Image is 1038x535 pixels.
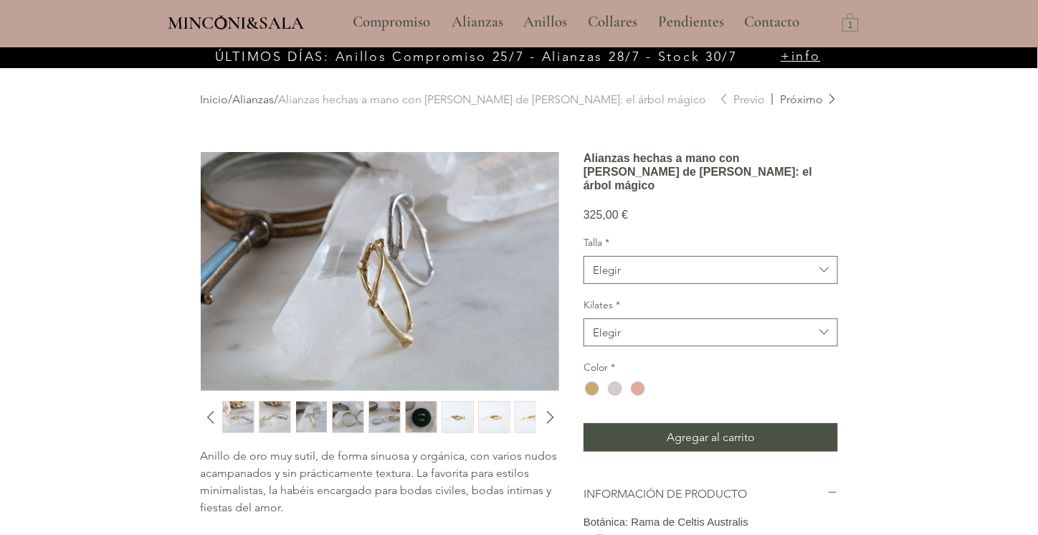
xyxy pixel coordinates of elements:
[718,92,765,108] a: Previo
[342,4,441,40] a: Compromiso
[332,401,364,433] div: 4 / 15
[333,402,363,433] img: Miniatura: Alianzas hechas a mano Barcelona
[584,236,838,250] label: Talla
[584,423,838,452] button: Agregar al carrito
[332,401,364,433] button: Miniatura: Alianzas hechas a mano Barcelona
[593,325,621,340] div: Elegir
[405,401,437,433] button: Miniatura: Alianzas hechas a mano Barcelona
[215,15,227,29] img: Minconi Sala
[259,402,290,433] img: Miniatura: Alianzas hechas a mano Barcelona
[478,401,510,433] button: Miniatura: Alianzas hechas a mano Barcelona
[405,401,437,433] div: 6 / 15
[540,407,558,428] button: Diapositiva siguiente
[442,401,474,433] div: 7 / 15
[346,4,437,40] p: Compromiso
[369,402,400,433] img: Miniatura: Alianzas hechas a mano Barcelona
[584,486,838,502] button: INFORMACIÓN DE PRODUCTO
[651,4,731,40] p: Pendientes
[593,262,621,278] div: Elegir
[478,401,510,433] div: 8 / 15
[232,93,274,106] a: Alianzas
[200,449,557,514] span: Anillo de oro muy sutil, de forma sinuosa y orgánica, con varios nudos acampanados y sin práctica...
[168,12,304,34] span: MINCONI&SALA
[295,401,328,433] button: Miniatura: Alianzas hechas a mano Barcelona
[842,12,859,32] a: Carrito con 1 ítems
[513,4,577,40] a: Anillos
[577,4,647,40] a: Collares
[201,152,559,391] img: Alianzas hechas a mano Barcelona
[584,514,838,531] p: Botánica: Rama de Celtis Australis
[781,48,821,64] a: +info
[584,209,628,221] span: 325,00 €
[278,93,706,106] a: Alianzas hechas a mano con [PERSON_NAME] de [PERSON_NAME]: el árbol mágico
[296,402,327,433] img: Miniatura: Alianzas hechas a mano Barcelona
[223,402,254,433] img: Miniatura: Alianzas hechas a mano Barcelona
[584,486,827,502] h2: INFORMACIÓN DE PRODUCTO
[584,256,838,284] button: Talla
[479,402,510,433] img: Miniatura: Alianzas hechas a mano Barcelona
[647,4,733,40] a: Pendientes
[584,318,838,346] button: Kilates
[295,401,328,433] div: 3 / 15
[406,402,437,433] img: Miniatura: Alianzas hechas a mano Barcelona
[584,151,838,193] h1: Alianzas hechas a mano con [PERSON_NAME] de [PERSON_NAME]: el árbol mágico
[515,401,547,433] div: 9 / 15
[259,401,291,433] button: Miniatura: Alianzas hechas a mano Barcelona
[200,407,219,428] button: Diapositiva anterior
[733,4,811,40] a: Contacto
[200,93,228,106] a: Inicio
[848,21,853,31] text: 1
[442,401,474,433] button: Miniatura: Alianzas hechas a mano Barcelona
[222,401,254,433] button: Miniatura: Alianzas hechas a mano Barcelona
[222,401,254,433] div: 1 / 15
[581,4,644,40] p: Collares
[737,4,806,40] p: Contacto
[441,4,513,40] a: Alianzas
[368,401,401,433] div: 5 / 15
[200,151,560,392] button: Alianzas hechas a mano BarcelonaAgrandar
[584,298,838,313] label: Kilates
[442,402,473,433] img: Miniatura: Alianzas hechas a mano Barcelona
[516,4,574,40] p: Anillos
[259,401,291,433] div: 2 / 15
[515,402,546,433] img: Miniatura: Alianzas hechas a mano Barcelona
[215,49,738,65] span: ÚLTIMOS DÍAS: Anillos Compromiso 25/7 - Alianzas 28/7 - Stock 30/7
[200,92,718,108] div: / /
[444,4,510,40] p: Alianzas
[368,401,401,433] button: Miniatura: Alianzas hechas a mano Barcelona
[168,9,304,33] a: MINCONI&SALA
[515,401,547,433] button: Miniatura: Alianzas hechas a mano Barcelona
[314,4,839,40] nav: Sitio
[667,429,755,446] span: Agregar al carrito
[772,92,838,108] a: Próximo
[584,361,615,375] legend: Color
